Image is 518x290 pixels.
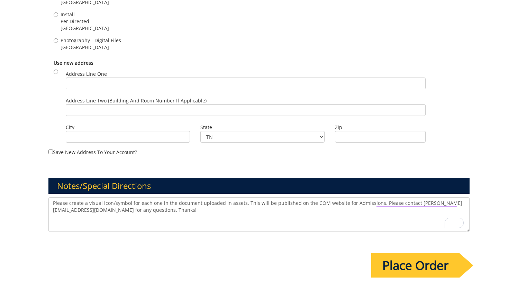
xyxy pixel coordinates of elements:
[66,124,190,131] label: City
[54,38,58,43] input: Photography - Digital Files [GEOGRAPHIC_DATA]
[54,60,93,66] b: Use new address
[54,12,58,17] input: Install Per Directed [GEOGRAPHIC_DATA]
[61,25,109,32] span: [GEOGRAPHIC_DATA]
[61,44,121,51] span: [GEOGRAPHIC_DATA]
[48,197,470,232] textarea: To enrich screen reader interactions, please activate Accessibility in Grammarly extension settings
[48,178,470,194] h3: Notes/Special Directions
[335,124,426,131] label: Zip
[66,97,426,116] label: Address Line Two (Building and Room Number if applicable)
[200,124,325,131] label: State
[61,11,109,18] span: Install
[61,37,121,44] span: Photography - Digital Files
[66,78,426,89] input: Address Line One
[335,131,426,143] input: Zip
[66,71,426,89] label: Address Line One
[61,18,109,25] span: Per Directed
[66,104,426,116] input: Address Line Two (Building and Room Number if applicable)
[66,131,190,143] input: City
[371,253,460,278] input: Place Order
[48,149,53,154] input: Save new address to your account?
